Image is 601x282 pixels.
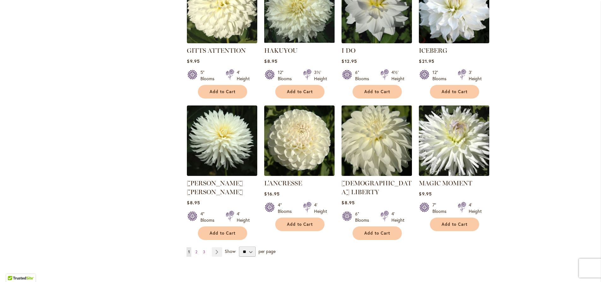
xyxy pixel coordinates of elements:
[198,85,247,99] button: Add to Cart
[419,58,434,64] span: $21.95
[287,222,313,227] span: Add to Cart
[419,171,489,177] a: MAGIC MOMENT
[442,222,467,227] span: Add to Cart
[5,260,22,277] iframe: Launch Accessibility Center
[342,47,355,54] a: I DO
[342,39,412,45] a: I DO
[278,202,295,214] div: 4" Blooms
[432,69,450,82] div: 12" Blooms
[187,39,257,45] a: GITTS ATTENTION
[264,58,277,64] span: $8.95
[342,200,354,206] span: $8.95
[342,171,412,177] a: LADY LIBERTY
[340,104,414,177] img: LADY LIBERTY
[275,218,324,231] button: Add to Cart
[194,247,199,257] a: 2
[195,249,197,254] span: 2
[419,39,489,45] a: ICEBERG
[469,202,482,214] div: 4' Height
[469,69,482,82] div: 3' Height
[187,47,246,54] a: GITTS ATTENTION
[264,39,335,45] a: Hakuyou
[237,69,250,82] div: 4' Height
[391,211,404,223] div: 4' Height
[187,179,243,196] a: [PERSON_NAME] [PERSON_NAME]
[342,58,357,64] span: $12.95
[264,105,335,176] img: L'ANCRESSE
[264,47,298,54] a: HAKUYOU
[200,211,218,223] div: 4" Blooms
[342,179,412,196] a: [DEMOGRAPHIC_DATA] LIBERTY
[200,69,218,82] div: 5" Blooms
[210,231,235,236] span: Add to Cart
[355,211,373,223] div: 6" Blooms
[419,47,447,54] a: ICEBERG
[187,105,257,176] img: JACK FROST
[198,226,247,240] button: Add to Cart
[430,218,479,231] button: Add to Cart
[225,248,235,254] span: Show
[264,179,302,187] a: L'ANCRESSE
[430,85,479,99] button: Add to Cart
[364,89,390,94] span: Add to Cart
[364,231,390,236] span: Add to Cart
[275,85,324,99] button: Add to Cart
[188,249,190,254] span: 1
[314,69,327,82] div: 3½' Height
[391,69,404,82] div: 4½' Height
[419,105,489,176] img: MAGIC MOMENT
[187,171,257,177] a: JACK FROST
[187,200,200,206] span: $8.95
[237,211,250,223] div: 4' Height
[187,58,199,64] span: $9.95
[419,179,472,187] a: MAGIC MOMENT
[355,69,373,82] div: 6" Blooms
[353,226,402,240] button: Add to Cart
[419,191,431,197] span: $9.95
[264,171,335,177] a: L'ANCRESSE
[203,249,205,254] span: 3
[432,202,450,214] div: 7" Blooms
[442,89,467,94] span: Add to Cart
[278,69,295,82] div: 12" Blooms
[259,248,276,254] span: per page
[353,85,402,99] button: Add to Cart
[201,247,207,257] a: 3
[314,202,327,214] div: 4' Height
[210,89,235,94] span: Add to Cart
[264,191,279,197] span: $16.95
[287,89,313,94] span: Add to Cart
